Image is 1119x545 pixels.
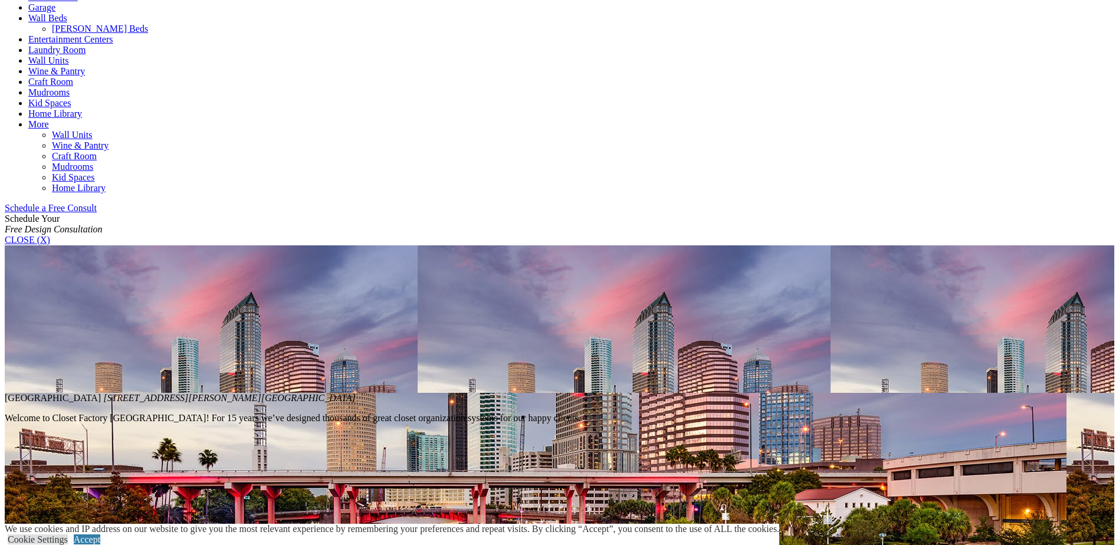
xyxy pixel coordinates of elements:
[28,109,82,119] a: Home Library
[52,183,106,193] a: Home Library
[103,393,356,403] em: [STREET_ADDRESS][PERSON_NAME]
[5,524,779,534] div: We use cookies and IP address on our website to give you the most relevant experience by remember...
[52,130,92,140] a: Wall Units
[28,66,85,76] a: Wine & Pantry
[28,2,55,12] a: Garage
[52,140,109,150] a: Wine & Pantry
[28,13,67,23] a: Wall Beds
[28,77,73,87] a: Craft Room
[28,119,49,129] a: More menu text will display only on big screen
[261,393,356,403] span: [GEOGRAPHIC_DATA]
[5,235,50,245] a: CLOSE (X)
[52,24,148,34] a: [PERSON_NAME] Beds
[28,45,86,55] a: Laundry Room
[52,162,93,172] a: Mudrooms
[52,172,94,182] a: Kid Spaces
[5,413,1114,423] p: Welcome to Closet Factory [GEOGRAPHIC_DATA]! For 15 years we’ve designed thousands of great close...
[8,534,68,544] a: Cookie Settings
[5,214,103,234] span: Schedule Your
[28,55,68,65] a: Wall Units
[5,393,101,403] span: [GEOGRAPHIC_DATA]
[28,87,70,97] a: Mudrooms
[5,203,97,213] a: Schedule a Free Consult (opens a dropdown menu)
[5,224,103,234] em: Free Design Consultation
[28,98,71,108] a: Kid Spaces
[74,534,100,544] a: Accept
[28,34,113,44] a: Entertainment Centers
[52,151,97,161] a: Craft Room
